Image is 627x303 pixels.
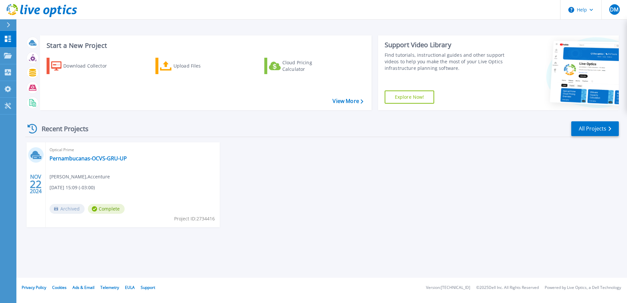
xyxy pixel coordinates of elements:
span: [PERSON_NAME] , Accenture [50,173,110,180]
a: Privacy Policy [22,285,46,290]
span: Project ID: 2734416 [174,215,215,222]
span: Archived [50,204,85,214]
a: Pernambucanas-OCVS-GRU-UP [50,155,127,162]
div: Find tutorials, instructional guides and other support videos to help you make the most of your L... [385,52,507,71]
a: Cookies [52,285,67,290]
h3: Start a New Project [47,42,363,49]
a: EULA [125,285,135,290]
div: Cloud Pricing Calculator [282,59,335,72]
a: Support [141,285,155,290]
div: NOV 2024 [30,172,42,196]
a: Ads & Email [72,285,94,290]
a: Download Collector [47,58,120,74]
a: Telemetry [100,285,119,290]
div: Recent Projects [25,121,97,137]
a: Cloud Pricing Calculator [264,58,337,74]
a: Upload Files [155,58,229,74]
div: Upload Files [173,59,226,72]
li: Version: [TECHNICAL_ID] [426,286,470,290]
li: Powered by Live Optics, a Dell Technology [545,286,621,290]
li: © 2025 Dell Inc. All Rights Reserved [476,286,539,290]
span: 22 [30,181,42,187]
span: DM [610,7,618,12]
a: All Projects [571,121,619,136]
div: Download Collector [63,59,116,72]
span: Optical Prime [50,146,216,153]
a: Explore Now! [385,91,435,104]
span: Complete [88,204,125,214]
div: Support Video Library [385,41,507,49]
span: [DATE] 15:09 (-03:00) [50,184,95,191]
a: View More [333,98,363,104]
